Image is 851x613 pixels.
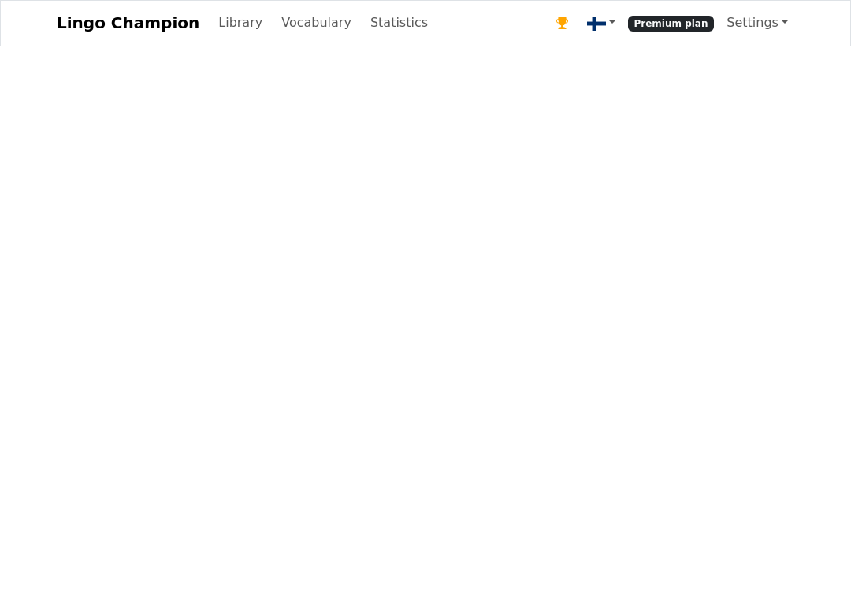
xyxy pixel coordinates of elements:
[720,7,794,39] a: Settings
[57,7,199,39] a: Lingo Champion
[628,16,715,32] span: Premium plan
[364,7,434,39] a: Statistics
[212,7,269,39] a: Library
[275,7,358,39] a: Vocabulary
[587,14,606,33] img: fi.svg
[622,7,721,39] a: Premium plan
